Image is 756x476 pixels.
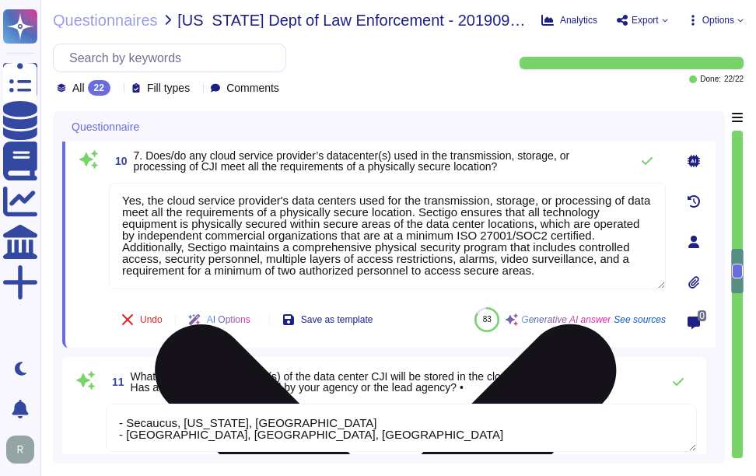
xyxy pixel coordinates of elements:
div: 22 [88,80,110,96]
span: 83 [483,315,492,324]
span: Done: [700,75,721,83]
span: Fill types [147,82,190,93]
textarea: - Secaucus, [US_STATE], [GEOGRAPHIC_DATA] - [GEOGRAPHIC_DATA], [GEOGRAPHIC_DATA], [GEOGRAPHIC_DATA] [106,404,697,452]
span: 7. Does/do any cloud service provider’s datacenter(s) used in the transmission, storage, or proce... [134,149,570,173]
input: Search by keywords [61,44,285,72]
button: Analytics [541,14,597,26]
span: 10 [109,156,128,166]
span: 11 [106,376,124,387]
button: user [3,432,45,467]
span: 22 / 22 [724,75,744,83]
span: Comments [226,82,279,93]
span: Questionnaires [53,12,158,28]
span: All [72,82,85,93]
span: Analytics [560,16,597,25]
span: Questionnaire [72,121,139,132]
textarea: Yes, the cloud service provider's data centers used for the transmission, storage, or processing ... [109,183,666,289]
span: [US_STATE] Dept of Law Enforcement - 20190919 FDLE Cloud Implementation Plan [177,12,529,28]
span: Options [702,16,734,25]
img: user [6,436,34,464]
span: Export [632,16,659,25]
span: 0 [698,310,706,321]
